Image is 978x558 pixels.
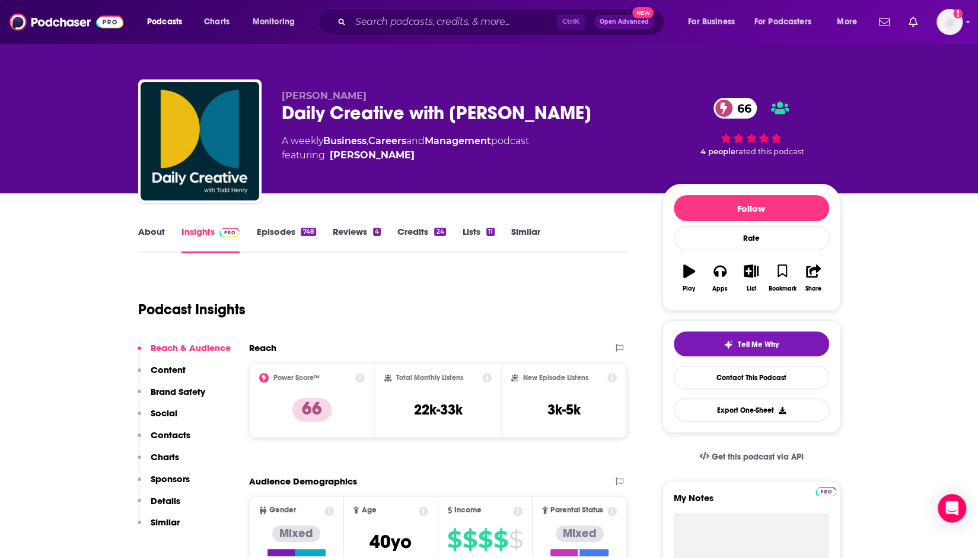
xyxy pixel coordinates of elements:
[454,506,482,514] span: Income
[447,530,461,549] span: $
[798,257,829,299] button: Share
[735,257,766,299] button: List
[219,228,240,237] img: Podchaser Pro
[674,366,829,389] a: Contact This Podcast
[361,506,376,514] span: Age
[249,342,276,353] h2: Reach
[511,226,540,253] a: Similar
[397,226,445,253] a: Credits24
[282,134,529,162] div: A weekly podcast
[9,11,123,33] img: Podchaser - Follow, Share and Rate Podcasts
[181,226,240,253] a: InsightsPodchaser Pro
[396,374,463,382] h2: Total Monthly Listens
[600,19,649,25] span: Open Advanced
[151,516,180,528] p: Similar
[368,135,406,146] a: Careers
[594,15,654,29] button: Open AdvancedNew
[373,228,381,236] div: 4
[139,12,197,31] button: open menu
[369,530,412,553] span: 40 yo
[434,228,445,236] div: 24
[272,525,320,542] div: Mixed
[151,342,231,353] p: Reach & Audience
[936,9,963,35] img: User Profile
[138,386,205,408] button: Brand Safety
[674,226,829,250] div: Rate
[367,135,368,146] span: ,
[735,147,804,156] span: rated this podcast
[724,340,733,349] img: tell me why sparkle
[523,374,588,382] h2: New Episode Listens
[674,398,829,422] button: Export One-Sheet
[938,494,966,522] div: Open Intercom Messenger
[425,135,491,146] a: Management
[936,9,963,35] button: Show profile menu
[204,14,230,30] span: Charts
[138,342,231,364] button: Reach & Audience
[662,90,840,164] div: 66 4 peoplerated this podcast
[747,285,756,292] div: List
[273,374,320,382] h2: Power Score™
[196,12,237,31] a: Charts
[269,506,296,514] span: Gender
[509,530,523,549] span: $
[953,9,963,18] svg: Add a profile image
[138,226,165,253] a: About
[768,285,796,292] div: Bookmark
[138,429,190,451] button: Contacts
[805,285,821,292] div: Share
[725,98,757,119] span: 66
[138,495,180,517] button: Details
[674,257,705,299] button: Play
[406,135,425,146] span: and
[151,473,190,484] p: Sponsors
[301,228,316,236] div: 748
[351,12,557,31] input: Search podcasts, credits, & more...
[463,226,495,253] a: Lists11
[330,148,415,162] a: Todd Henry
[683,285,695,292] div: Play
[815,485,836,496] a: Pro website
[837,14,857,30] span: More
[151,429,190,441] p: Contacts
[767,257,798,299] button: Bookmark
[632,7,654,18] span: New
[815,487,836,496] img: Podchaser Pro
[463,530,477,549] span: $
[557,14,585,30] span: Ctrl K
[282,148,529,162] span: featuring
[138,473,190,495] button: Sponsors
[713,98,757,119] a: 66
[690,442,813,471] a: Get this podcast via API
[323,135,367,146] a: Business
[256,226,316,253] a: Episodes748
[550,506,603,514] span: Parental Status
[151,364,186,375] p: Content
[333,226,381,253] a: Reviews4
[680,12,750,31] button: open menu
[282,90,367,101] span: [PERSON_NAME]
[478,530,492,549] span: $
[138,516,180,538] button: Similar
[829,12,872,31] button: open menu
[138,301,246,318] h1: Podcast Insights
[138,451,179,473] button: Charts
[329,8,676,36] div: Search podcasts, credits, & more...
[151,451,179,463] p: Charts
[674,492,829,513] label: My Notes
[754,14,811,30] span: For Podcasters
[151,407,177,419] p: Social
[138,364,186,386] button: Content
[904,12,922,32] a: Show notifications dropdown
[688,14,735,30] span: For Business
[493,530,508,549] span: $
[674,331,829,356] button: tell me why sparkleTell Me Why
[253,14,295,30] span: Monitoring
[747,12,829,31] button: open menu
[138,407,177,429] button: Social
[547,401,581,419] h3: 3k-5k
[147,14,182,30] span: Podcasts
[874,12,894,32] a: Show notifications dropdown
[486,228,495,236] div: 11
